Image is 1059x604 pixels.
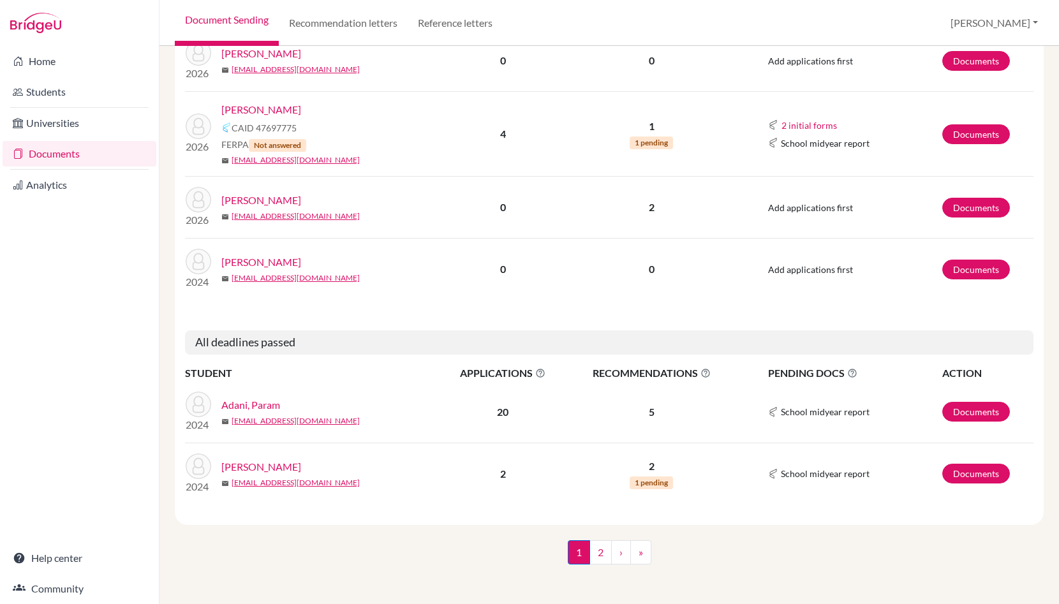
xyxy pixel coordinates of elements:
b: 4 [500,128,506,140]
a: Documents [942,260,1010,279]
b: 0 [500,263,506,275]
p: 2024 [186,479,211,494]
th: ACTION [942,365,1033,381]
a: Students [3,79,156,105]
img: Common App logo [221,122,232,133]
b: 0 [500,201,506,213]
b: 20 [497,406,508,418]
a: Community [3,576,156,601]
a: [EMAIL_ADDRESS][DOMAIN_NAME] [232,154,360,166]
a: [PERSON_NAME] [221,193,301,208]
img: Common App logo [768,120,778,130]
a: › [611,540,631,564]
button: [PERSON_NAME] [945,11,1044,35]
a: [EMAIL_ADDRESS][DOMAIN_NAME] [232,272,360,284]
img: Stewart-Liddon, Cosmo [186,40,211,66]
a: [PERSON_NAME] [221,46,301,61]
a: Adani, Param [221,397,280,413]
span: PENDING DOCS [768,365,941,381]
span: mail [221,157,229,165]
span: mail [221,275,229,283]
p: 0 [566,53,737,68]
img: Adani, Param [186,392,211,417]
span: Not answered [249,139,306,152]
p: 5 [566,404,737,420]
p: 2026 [186,66,211,81]
p: 2 [566,459,737,474]
a: [PERSON_NAME] [221,459,301,475]
nav: ... [568,540,651,575]
button: 2 initial forms [781,118,838,133]
a: [EMAIL_ADDRESS][DOMAIN_NAME] [232,210,360,222]
span: 1 pending [630,476,673,489]
span: Add applications first [768,55,853,66]
img: Yeang, Justin [186,249,211,274]
a: 2 [589,540,612,564]
a: Documents [3,141,156,166]
img: Boothman, Leo [186,453,211,479]
a: [EMAIL_ADDRESS][DOMAIN_NAME] [232,415,360,427]
span: mail [221,418,229,425]
span: School midyear report [781,467,870,480]
a: Help center [3,545,156,571]
a: [EMAIL_ADDRESS][DOMAIN_NAME] [232,64,360,75]
img: Vanderhoof, Kai [186,114,211,139]
th: STUDENT [185,365,440,381]
p: 2026 [186,212,211,228]
a: [PERSON_NAME] [221,254,301,270]
img: Bridge-U [10,13,61,33]
h5: All deadlines passed [185,330,1033,355]
p: 1 [566,119,737,134]
span: Add applications first [768,202,853,213]
img: Common App logo [768,469,778,479]
span: 1 [568,540,590,564]
a: [EMAIL_ADDRESS][DOMAIN_NAME] [232,477,360,489]
img: Common App logo [768,138,778,148]
span: FERPA [221,138,306,152]
p: 2024 [186,417,211,432]
img: Wang, Andy [186,187,211,212]
img: Common App logo [768,407,778,417]
span: School midyear report [781,136,870,150]
a: [PERSON_NAME] [221,102,301,117]
a: Documents [942,124,1010,144]
p: 2024 [186,274,211,290]
span: mail [221,66,229,74]
a: Universities [3,110,156,136]
a: Documents [942,464,1010,483]
a: Documents [942,198,1010,217]
p: 2 [566,200,737,215]
span: RECOMMENDATIONS [566,365,737,381]
a: Home [3,48,156,74]
b: 2 [500,468,506,480]
p: 0 [566,261,737,277]
span: School midyear report [781,405,870,418]
a: Documents [942,51,1010,71]
b: 0 [500,54,506,66]
a: Analytics [3,172,156,198]
span: APPLICATIONS [441,365,565,381]
a: » [630,540,651,564]
p: 2026 [186,139,211,154]
span: mail [221,213,229,221]
span: mail [221,480,229,487]
span: CAID 47697775 [232,121,297,135]
span: 1 pending [630,136,673,149]
a: Documents [942,402,1010,422]
span: Add applications first [768,264,853,275]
